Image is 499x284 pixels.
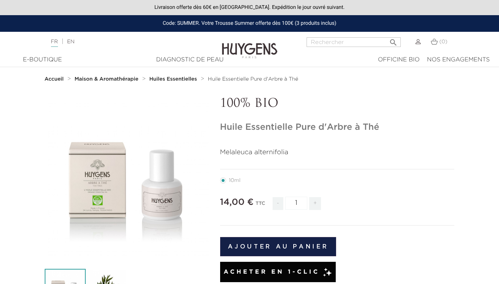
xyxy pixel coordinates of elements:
a: FR [51,39,58,47]
img: Huygens [222,31,277,60]
div: Officine Bio [378,55,420,64]
div: | [47,37,202,46]
strong: Huiles Essentielles [149,77,197,82]
a: Huile Essentielle Pure d'Arbre à Thé [208,76,298,82]
span: + [309,197,321,210]
p: 100% BIO [220,97,455,111]
div: Diagnostic de peau [83,55,297,64]
a: EN [67,39,74,44]
strong: Maison & Aromathérapie [75,77,139,82]
a: Huiles Essentielles [149,76,199,82]
button:  [387,35,400,45]
span: (0) [439,39,447,44]
div: Nos engagements [427,55,490,64]
span: Huile Essentielle Pure d'Arbre à Thé [208,77,298,82]
a: Accueil [45,76,65,82]
label: 10ml [220,177,249,183]
a: Diagnostic de peau [79,55,301,64]
input: Quantité [285,197,307,210]
button: Ajouter au panier [220,237,336,256]
input: Rechercher [307,37,401,47]
span: - [273,197,283,210]
p: Melaleuca alternifolia [220,148,455,158]
i:  [389,36,398,45]
a: Maison & Aromathérapie [75,76,140,82]
strong: Accueil [45,77,64,82]
div: E-Boutique [9,55,76,64]
span: 14,00 € [220,198,254,207]
h1: Huile Essentielle Pure d'Arbre à Thé [220,122,455,133]
div: TTC [256,196,265,216]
